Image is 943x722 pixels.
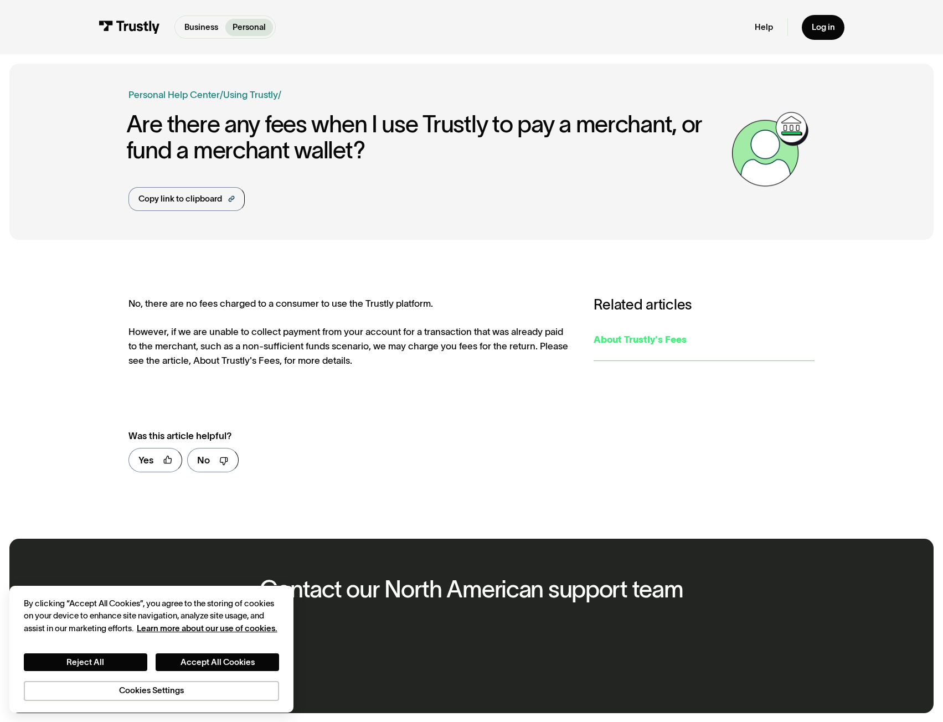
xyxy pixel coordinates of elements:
[128,296,570,367] div: No, there are no fees charged to a consumer to use the Trustly platform. However, if we are unabl...
[24,597,280,635] div: By clicking “Accept All Cookies”, you agree to the storing of cookies on your device to enhance s...
[126,111,726,163] h1: Are there any fees when I use Trustly to pay a merchant, or fund a merchant wallet?
[138,453,153,467] div: Yes
[233,21,266,33] p: Personal
[177,19,225,36] a: Business
[802,15,844,40] a: Log in
[9,586,293,713] div: Cookie banner
[594,296,815,313] h3: Related articles
[24,653,147,671] button: Reject All
[223,89,278,100] a: Using Trustly
[812,22,835,32] div: Log in
[24,597,280,701] div: Privacy
[156,653,279,671] button: Accept All Cookies
[755,22,773,32] a: Help
[197,453,210,467] div: No
[24,681,280,701] button: Cookies Settings
[594,332,815,347] div: About Trustly's Fees
[225,19,273,36] a: Personal
[128,448,182,473] a: Yes
[99,20,160,34] img: Trustly Logo
[184,21,218,33] p: Business
[278,87,281,102] div: /
[138,193,222,205] div: Copy link to clipboard
[137,623,277,633] a: More information about your privacy, opens in a new tab
[260,576,683,602] h2: Contact our North American support team
[594,318,815,361] a: About Trustly's Fees
[128,187,245,212] a: Copy link to clipboard
[128,429,545,443] div: Was this article helpful?
[187,448,239,473] a: No
[220,87,223,102] div: /
[128,87,220,102] a: Personal Help Center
